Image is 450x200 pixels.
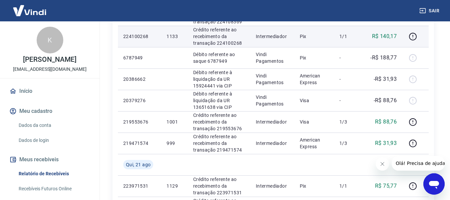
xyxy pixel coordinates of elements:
p: Vindi Pagamentos [256,94,289,107]
p: 1/1 [339,183,359,189]
p: 219471574 [123,140,156,147]
a: Relatório de Recebíveis [16,167,92,181]
a: Dados de login [16,134,92,147]
p: R$ 31,93 [375,139,397,147]
span: Olá! Precisa de ajuda? [4,5,56,10]
iframe: Mensagem da empresa [392,156,445,171]
a: Recebíveis Futuros Online [16,182,92,196]
p: -R$ 88,76 [374,96,397,105]
p: 1001 [167,119,182,125]
a: Início [8,84,92,98]
p: -R$ 31,93 [374,75,397,83]
p: Pix [300,54,329,61]
p: 999 [167,140,182,147]
p: -R$ 188,77 [370,54,397,62]
iframe: Fechar mensagem [376,157,389,171]
p: R$ 88,76 [375,118,397,126]
p: R$ 75,77 [375,182,397,190]
p: Visa [300,119,329,125]
p: American Express [300,72,329,86]
p: - [339,54,359,61]
p: 1/3 [339,119,359,125]
p: Intermediador [256,33,289,40]
p: 1129 [167,183,182,189]
p: Crédito referente ao recebimento da transação 219553676 [193,112,245,132]
p: [PERSON_NAME] [23,56,76,63]
p: 1/3 [339,140,359,147]
button: Meus recebíveis [8,152,92,167]
p: Débito referente à liquidação da UR 13651638 via CIP [193,90,245,111]
div: K [37,27,63,53]
p: 219553676 [123,119,156,125]
p: Intermediador [256,140,289,147]
p: Débito referente ao saque 6787949 [193,51,245,64]
p: [EMAIL_ADDRESS][DOMAIN_NAME] [13,66,87,73]
button: Sair [418,5,442,17]
p: Crédito referente ao recebimento da transação 224100268 [193,26,245,46]
p: Visa [300,97,329,104]
p: Crédito referente ao recebimento da transação 219471574 [193,133,245,153]
p: R$ 140,17 [372,32,397,40]
p: 20386662 [123,76,156,82]
p: 1/1 [339,33,359,40]
p: 1133 [167,33,182,40]
p: Intermediador [256,183,289,189]
p: 6787949 [123,54,156,61]
p: - [339,76,359,82]
p: 224100268 [123,33,156,40]
p: American Express [300,137,329,150]
p: Débito referente à liquidação da UR 15924441 via CIP [193,69,245,89]
p: Crédito referente ao recebimento da transação 223971531 [193,176,245,196]
button: Meu cadastro [8,104,92,119]
p: Vindi Pagamentos [256,51,289,64]
p: Intermediador [256,119,289,125]
p: - [339,97,359,104]
img: Vindi [8,0,51,21]
p: Pix [300,183,329,189]
span: Qui, 21 ago [126,161,151,168]
a: Dados da conta [16,119,92,132]
p: Vindi Pagamentos [256,72,289,86]
p: 223971531 [123,183,156,189]
p: 20379276 [123,97,156,104]
p: Pix [300,33,329,40]
iframe: Botão para abrir a janela de mensagens [423,173,445,195]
